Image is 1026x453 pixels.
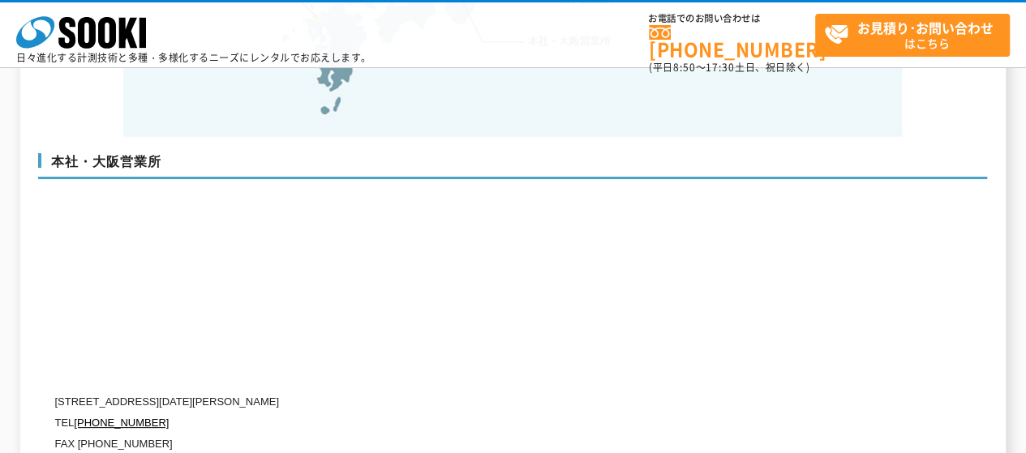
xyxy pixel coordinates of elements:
[706,60,735,75] span: 17:30
[824,15,1009,55] span: はこちら
[38,153,987,179] h3: 本社・大阪営業所
[857,18,994,37] strong: お見積り･お問い合わせ
[54,412,833,434] p: TEL
[16,53,371,62] p: 日々進化する計測技術と多種・多様化するニーズにレンタルでお応えします。
[649,60,809,75] span: (平日 ～ 土日、祝日除く)
[649,14,815,24] span: お電話でのお問い合わせは
[649,25,815,58] a: [PHONE_NUMBER]
[54,391,833,412] p: [STREET_ADDRESS][DATE][PERSON_NAME]
[673,60,696,75] span: 8:50
[74,417,169,429] a: [PHONE_NUMBER]
[815,14,1010,57] a: お見積り･お問い合わせはこちら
